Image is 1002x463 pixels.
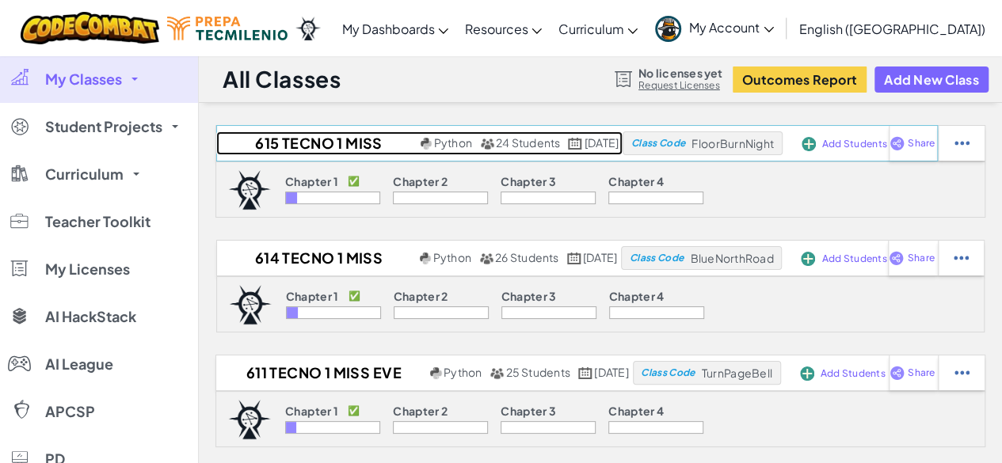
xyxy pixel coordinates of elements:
[691,136,774,150] span: FloorBurnNight
[393,404,448,417] p: Chapter 2
[45,72,122,86] span: My Classes
[216,361,426,385] h2: 611 Tecno 1 Miss Eve 2025
[641,368,695,378] span: Class Code
[216,131,416,155] h2: 615 Tecno 1 Miss Eve 2025
[550,7,646,50] a: Curriculum
[393,175,448,188] p: Chapter 2
[217,246,621,270] a: 614 Tecno 1 Miss Eve 2025 Python 26 Students [DATE]
[479,252,493,264] img: MultipleUsers.png
[647,3,782,53] a: My Account
[638,79,722,92] a: Request Licenses
[954,366,970,380] img: IconStudentEllipsis.svg
[791,7,993,50] a: English ([GEOGRAPHIC_DATA])
[505,365,570,379] span: 25 Students
[217,246,416,270] h2: 614 Tecno 1 Miss Eve 2025
[501,175,556,188] p: Chapter 3
[802,137,816,151] img: IconAddStudents.svg
[430,367,442,379] img: python.png
[558,21,623,37] span: Curriculum
[890,366,905,380] img: IconShare_Purple.svg
[394,290,448,302] p: Chapter 2
[341,21,434,37] span: My Dashboards
[45,262,130,276] span: My Licenses
[585,135,619,150] span: [DATE]
[45,309,136,324] span: AI HackStack
[433,250,471,264] span: Python
[638,66,722,79] span: No licenses yet
[954,136,970,150] img: IconStudentEllipsis.svg
[223,64,341,94] h1: All Classes
[630,253,684,263] span: Class Code
[348,175,360,188] p: ✅
[608,175,664,188] p: Chapter 4
[496,135,561,150] span: 24 Students
[821,254,886,264] span: Add Students
[490,367,504,379] img: MultipleUsers.png
[609,290,665,302] p: Chapter 4
[444,365,482,379] span: Python
[285,404,338,417] p: Chapter 1
[631,139,685,148] span: Class Code
[228,170,271,210] img: logo
[907,253,934,263] span: Share
[45,214,150,229] span: Teacher Toolkit
[690,251,773,265] span: BlueNorthRoad
[216,131,623,155] a: 615 Tecno 1 Miss Eve 2025 Python 24 Students [DATE]
[583,250,617,264] span: [DATE]
[501,404,556,417] p: Chapter 3
[45,357,113,371] span: AI League
[801,252,815,266] img: IconAddStudents.svg
[495,250,559,264] span: 26 Students
[333,7,456,50] a: My Dashboards
[567,252,581,264] img: calendar.svg
[908,368,935,378] span: Share
[889,251,904,265] img: IconShare_Purple.svg
[655,16,681,42] img: avatar
[822,139,887,149] span: Add Students
[501,290,557,302] p: Chapter 3
[799,21,985,37] span: English ([GEOGRAPHIC_DATA])
[286,290,339,302] p: Chapter 1
[420,252,432,264] img: python.png
[167,17,288,40] img: Tecmilenio logo
[45,167,124,181] span: Curriculum
[954,251,969,265] img: IconStudentEllipsis.svg
[908,139,935,148] span: Share
[348,404,360,417] p: ✅
[228,400,271,439] img: logo
[890,136,905,150] img: IconShare_Purple.svg
[480,138,494,150] img: MultipleUsers.png
[578,367,592,379] img: calendar.svg
[594,365,628,379] span: [DATE]
[702,366,772,380] span: TurnPageBell
[568,138,582,150] img: calendar.svg
[800,366,814,381] img: IconAddStudents.svg
[456,7,550,50] a: Resources
[21,12,159,44] img: CodeCombat logo
[229,285,272,324] img: logo
[421,138,432,150] img: python.png
[349,290,360,302] p: ✅
[733,66,867,93] button: Outcomes Report
[464,21,528,37] span: Resources
[285,175,338,188] p: Chapter 1
[821,369,886,378] span: Add Students
[874,66,989,93] button: Add New Class
[433,135,471,150] span: Python
[608,404,664,417] p: Chapter 4
[45,120,162,134] span: Student Projects
[295,17,321,40] img: Ozaria
[689,19,774,36] span: My Account
[216,361,632,385] a: 611 Tecno 1 Miss Eve 2025 Python 25 Students [DATE]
